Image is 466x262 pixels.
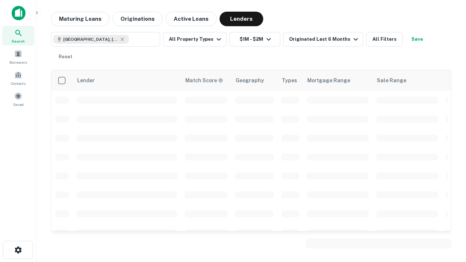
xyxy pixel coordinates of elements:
[9,59,27,65] span: Borrowers
[366,32,403,47] button: All Filters
[166,12,217,26] button: Active Loans
[12,38,25,44] span: Search
[2,89,34,109] a: Saved
[231,70,277,91] th: Geography
[289,35,360,44] div: Originated Last 6 Months
[377,76,406,85] div: Sale Range
[185,76,223,84] div: Capitalize uses an advanced AI algorithm to match your search with the best lender. The match sco...
[181,70,231,91] th: Capitalize uses an advanced AI algorithm to match your search with the best lender. The match sco...
[283,32,363,47] button: Originated Last 6 Months
[282,76,297,85] div: Types
[372,70,442,91] th: Sale Range
[13,102,24,107] span: Saved
[63,36,118,43] span: [GEOGRAPHIC_DATA], [GEOGRAPHIC_DATA], [GEOGRAPHIC_DATA]
[185,76,222,84] h6: Match Score
[277,70,303,91] th: Types
[2,47,34,67] a: Borrowers
[2,26,34,45] a: Search
[51,12,110,26] button: Maturing Loans
[307,76,350,85] div: Mortgage Range
[54,49,77,64] button: Reset
[303,70,372,91] th: Mortgage Range
[12,6,25,20] img: capitalize-icon.png
[77,76,95,85] div: Lender
[220,12,263,26] button: Lenders
[11,80,25,86] span: Contacts
[163,32,226,47] button: All Property Types
[2,68,34,88] a: Contacts
[229,32,280,47] button: $1M - $2M
[236,76,264,85] div: Geography
[112,12,163,26] button: Originations
[73,70,181,91] th: Lender
[406,32,429,47] button: Save your search to get updates of matches that match your search criteria.
[430,180,466,215] iframe: Chat Widget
